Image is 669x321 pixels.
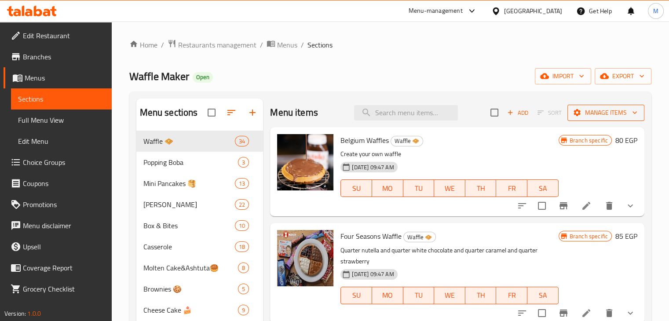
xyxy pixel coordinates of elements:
span: Open [193,73,213,81]
div: [GEOGRAPHIC_DATA] [504,6,562,16]
span: 9 [238,306,249,314]
a: Edit menu item [581,201,592,211]
a: Choice Groups [4,152,112,173]
span: Manage items [574,107,637,118]
span: 34 [235,137,249,146]
button: TH [465,179,497,197]
h2: Menu sections [140,106,198,119]
button: import [535,68,591,84]
span: 10 [235,222,249,230]
button: WE [434,179,465,197]
span: import [542,71,584,82]
button: SU [340,287,372,304]
div: Brownies 🍪5 [136,278,263,299]
div: items [235,199,249,210]
div: Mini Pancakes 🥞 [143,178,235,189]
button: show more [620,195,641,216]
span: Popping Boba [143,157,238,168]
a: Restaurants management [168,39,256,51]
a: Promotions [4,194,112,215]
div: items [235,241,249,252]
li: / [301,40,304,50]
a: Coverage Report [4,257,112,278]
a: Menus [267,39,297,51]
span: WE [438,289,462,302]
a: Branches [4,46,112,67]
div: items [235,178,249,189]
span: SA [531,182,555,195]
div: items [238,284,249,294]
span: Full Menu View [18,115,105,125]
a: Upsell [4,236,112,257]
div: items [238,263,249,273]
button: Add section [242,102,263,123]
div: Waffle 🧇 [391,136,423,146]
span: Branch specific [566,136,611,145]
span: SU [344,182,369,195]
svg: Show Choices [625,201,636,211]
span: Edit Restaurant [23,30,105,41]
div: Waffle 🧇34 [136,131,263,152]
span: Version: [4,308,26,319]
h2: Menu items [270,106,318,119]
span: Sections [307,40,333,50]
span: 3 [238,158,249,167]
span: Four Seasons Waffle [340,230,402,243]
div: Casserole18 [136,236,263,257]
a: Edit menu item [581,308,592,318]
span: Menus [25,73,105,83]
span: 18 [235,243,249,251]
div: items [238,157,249,168]
span: Branch specific [566,232,611,241]
button: delete [599,195,620,216]
li: / [161,40,164,50]
span: Add item [504,106,532,120]
span: export [602,71,644,82]
span: Casserole [143,241,235,252]
span: Belgium Waffles [340,134,389,147]
button: Add [504,106,532,120]
li: / [260,40,263,50]
span: Select section first [532,106,567,120]
span: Select all sections [202,103,221,122]
span: 22 [235,201,249,209]
span: [PERSON_NAME] [143,199,235,210]
span: Choice Groups [23,157,105,168]
span: Add [506,108,530,118]
span: Waffle 🧇 [143,136,235,146]
div: [PERSON_NAME]22 [136,194,263,215]
a: Edit Restaurant [4,25,112,46]
span: 13 [235,179,249,188]
a: Menu disclaimer [4,215,112,236]
span: Menus [277,40,297,50]
span: Cheese Cake 🍰 [143,305,238,315]
button: WE [434,287,465,304]
button: MO [372,287,403,304]
span: MO [376,289,400,302]
button: TU [403,179,435,197]
svg: Show Choices [625,308,636,318]
span: 1.0.0 [27,308,41,319]
span: Menu disclaimer [23,220,105,231]
span: Coupons [23,178,105,189]
span: Waffle 🧇 [391,136,423,146]
button: TH [465,287,497,304]
span: Edit Menu [18,136,105,146]
span: M [653,6,658,16]
div: items [235,220,249,231]
span: Branches [23,51,105,62]
a: Grocery Checklist [4,278,112,299]
span: Sections [18,94,105,104]
div: Brownies 🍪 [143,284,238,294]
span: Select to update [533,197,551,215]
span: Waffle 🧇 [404,232,435,242]
button: TU [403,287,435,304]
span: 5 [238,285,249,293]
span: Upsell [23,241,105,252]
button: Branch-specific-item [553,195,574,216]
img: Four Seasons Waffle [277,230,333,286]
